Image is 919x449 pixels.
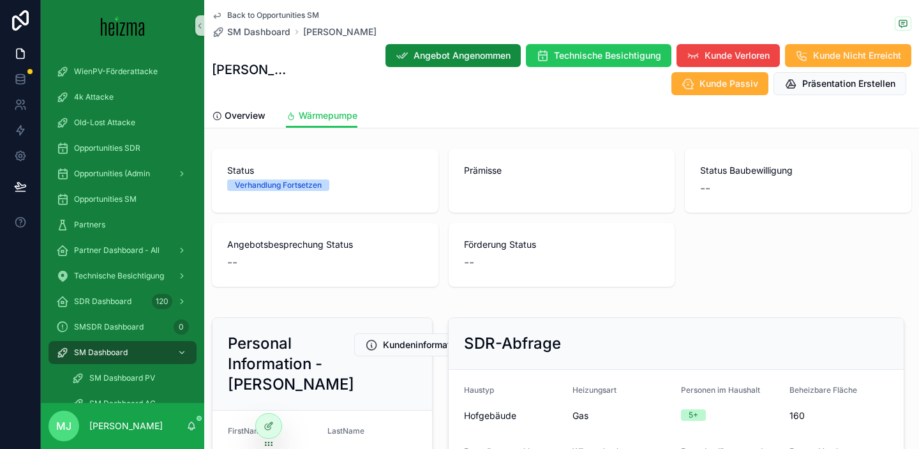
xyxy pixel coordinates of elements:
[49,162,197,185] a: Opportunities (Admin
[74,118,135,128] span: Old-Lost Attacke
[74,143,140,153] span: Opportunities SDR
[74,271,164,281] span: Technische Besichtigung
[212,26,290,38] a: SM Dashboard
[699,77,758,90] span: Kunde Passiv
[227,254,237,271] span: --
[74,347,128,358] span: SM Dashboard
[671,72,768,95] button: Kunde Passiv
[228,333,354,395] h2: Personal Information - [PERSON_NAME]
[227,164,423,177] span: Status
[49,290,197,313] a: SDR Dashboard120
[705,49,770,62] span: Kunde Verloren
[49,86,197,109] a: 4k Attacke
[464,254,474,271] span: --
[74,92,114,102] span: 4k Attacke
[464,164,660,177] span: Prämisse
[689,409,698,421] div: 5+
[49,239,197,262] a: Partner Dashboard - All
[681,385,760,395] span: Personen im Haushalt
[464,385,494,395] span: Haustyp
[785,44,911,67] button: Kunde Nicht Erreicht
[64,392,197,415] a: SM Dashboard AC
[526,44,671,67] button: Technische Besichtigung
[74,245,160,255] span: Partner Dashboard - All
[49,213,197,236] a: Partners
[49,264,197,287] a: Technische Besichtigung
[212,61,294,79] h1: [PERSON_NAME]
[700,179,710,197] span: --
[327,426,364,436] span: LastName
[813,49,901,62] span: Kunde Nicht Erreicht
[802,77,895,90] span: Präsentation Erstellen
[464,333,561,354] h2: SDR-Abfrage
[74,169,150,179] span: Opportunities (Admin
[64,367,197,390] a: SM Dashboard PV
[414,49,511,62] span: Angebot Angenommen
[228,426,265,436] span: FirstName
[464,409,562,422] span: Hofgebäude
[299,109,357,122] span: Wärmepumpe
[49,60,197,83] a: WienPV-Förderattacke
[101,15,145,36] img: App logo
[49,188,197,211] a: Opportunities SM
[464,238,660,251] span: Förderung Status
[74,296,131,307] span: SDR Dashboard
[227,10,319,20] span: Back to Opportunities SM
[789,385,857,395] span: Beheizbare Fläche
[700,164,896,177] span: Status Baubewilligung
[212,10,319,20] a: Back to Opportunities SM
[572,409,671,422] span: Gas
[227,26,290,38] span: SM Dashboard
[74,220,105,230] span: Partners
[235,179,322,191] div: Verhandlung Fortsetzen
[89,399,156,409] span: SM Dashboard AC
[174,319,189,335] div: 0
[676,44,780,67] button: Kunde Verloren
[572,385,616,395] span: Heizungsart
[354,333,533,356] button: Kundeninformationen Bearbeiten
[383,339,522,351] span: Kundeninformationen Bearbeiten
[303,26,377,38] a: [PERSON_NAME]
[385,44,521,67] button: Angebot Angenommen
[773,72,906,95] button: Präsentation Erstellen
[56,418,71,434] span: MJ
[789,409,888,422] span: 160
[74,194,137,204] span: Opportunities SM
[74,66,158,77] span: WienPV-Förderattacke
[152,294,172,309] div: 120
[89,373,155,383] span: SM Dashboard PV
[49,137,197,160] a: Opportunities SDR
[554,49,661,62] span: Technische Besichtigung
[212,104,265,130] a: Overview
[49,111,197,134] a: Old-Lost Attacke
[89,420,163,432] p: [PERSON_NAME]
[74,322,144,332] span: SMSDR Dashboard
[49,341,197,364] a: SM Dashboard
[225,109,265,122] span: Overview
[227,238,423,251] span: Angebotsbesprechung Status
[41,51,204,403] div: scrollable content
[49,316,197,339] a: SMSDR Dashboard0
[286,104,357,128] a: Wärmepumpe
